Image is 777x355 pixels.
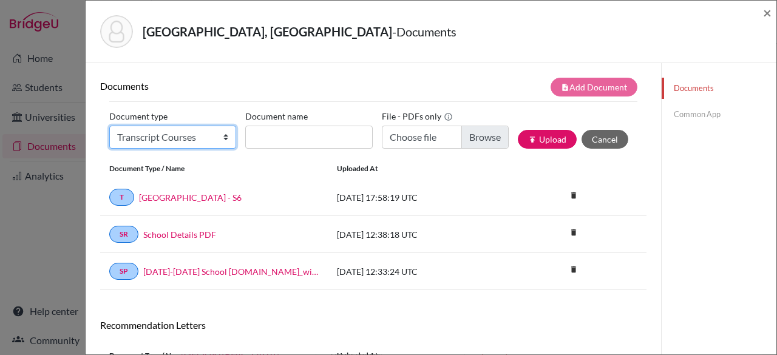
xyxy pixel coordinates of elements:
[565,260,583,279] i: delete
[662,104,776,125] a: Common App
[143,24,392,39] strong: [GEOGRAPHIC_DATA], [GEOGRAPHIC_DATA]
[100,80,373,92] h6: Documents
[328,163,510,174] div: Uploaded at
[109,263,138,280] a: SP
[328,228,510,241] div: [DATE] 12:38:18 UTC
[143,265,319,278] a: [DATE]-[DATE] School [DOMAIN_NAME]_wide
[245,107,308,126] label: Document name
[518,130,577,149] button: publishUpload
[100,163,328,174] div: Document Type / Name
[109,226,138,243] a: SR
[100,319,646,331] h6: Recommendation Letters
[582,130,628,149] button: Cancel
[392,24,456,39] span: - Documents
[109,189,134,206] a: T
[551,78,637,96] button: note_addAdd Document
[143,228,216,241] a: School Details PDF
[565,225,583,242] a: delete
[561,83,569,92] i: note_add
[328,265,510,278] div: [DATE] 12:33:24 UTC
[763,4,772,21] span: ×
[139,191,242,204] a: [GEOGRAPHIC_DATA] - S6
[565,188,583,205] a: delete
[565,186,583,205] i: delete
[565,262,583,279] a: delete
[662,78,776,99] a: Documents
[382,107,453,126] label: File - PDFs only
[565,223,583,242] i: delete
[528,135,537,144] i: publish
[763,5,772,20] button: Close
[328,191,510,204] div: [DATE] 17:58:19 UTC
[109,107,168,126] label: Document type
